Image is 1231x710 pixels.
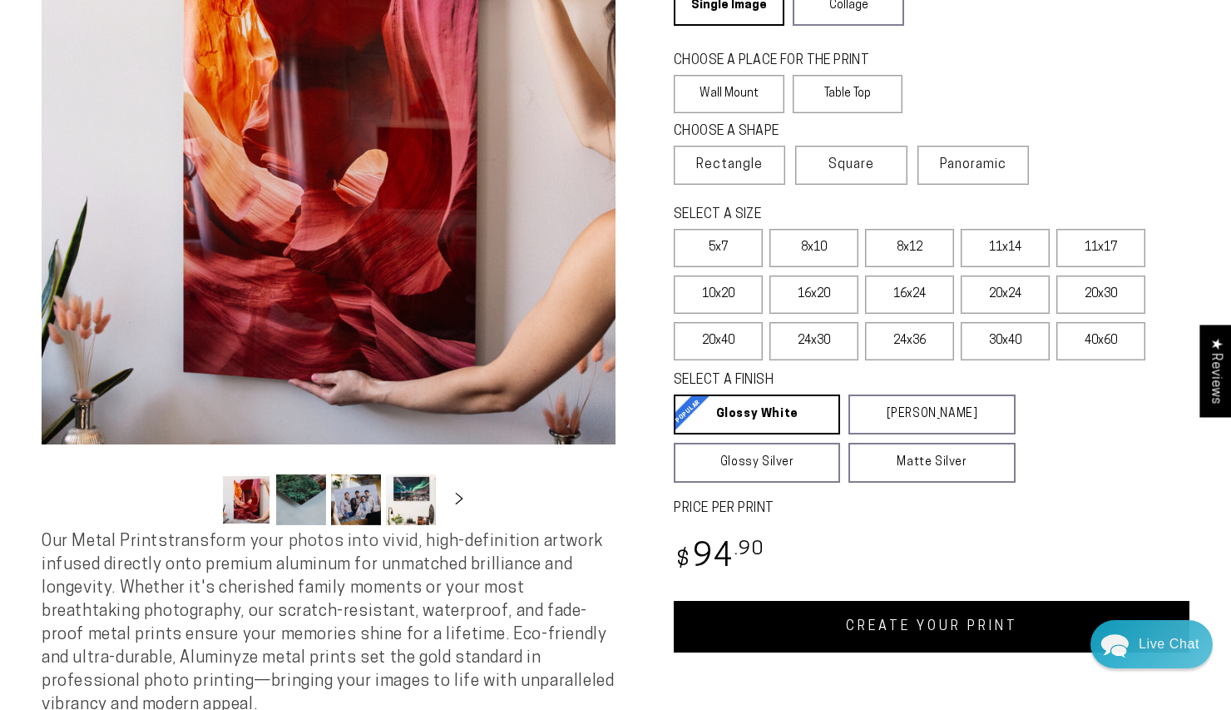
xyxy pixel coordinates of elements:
[828,155,874,175] span: Square
[961,229,1050,267] label: 11x14
[734,540,764,559] sup: .90
[674,371,976,390] legend: SELECT A FINISH
[674,276,763,314] label: 10x20
[674,52,887,71] legend: CHOOSE A PLACE FOR THE PRINT
[221,474,271,525] button: Load image 1 in gallery view
[961,322,1050,360] label: 30x40
[769,229,858,267] label: 8x10
[696,155,763,175] span: Rectangle
[961,276,1050,314] label: 20x24
[865,229,954,267] label: 8x12
[1139,620,1199,668] div: Contact Us Directly
[276,474,326,525] button: Load image 2 in gallery view
[848,395,1015,434] a: [PERSON_NAME]
[865,276,954,314] label: 16x24
[940,158,1006,171] span: Panoramic
[441,481,477,518] button: Slide right
[180,481,216,518] button: Slide left
[865,322,954,360] label: 24x36
[676,549,690,572] span: $
[1056,229,1145,267] label: 11x17
[674,395,840,434] a: Glossy White
[848,443,1015,483] a: Matte Silver
[1199,325,1231,417] div: Click to open Judge.me floating reviews tab
[769,322,858,360] label: 24x30
[674,229,763,267] label: 5x7
[674,601,1189,653] a: CREATE YOUR PRINT
[674,122,890,142] legend: CHOOSE A SHAPE
[674,322,763,360] label: 20x40
[1056,322,1145,360] label: 40x60
[674,206,976,225] legend: SELECT A SIZE
[674,499,1189,519] label: PRICE PER PRINT
[331,474,381,525] button: Load image 3 in gallery view
[1056,276,1145,314] label: 20x30
[674,542,764,574] bdi: 94
[1090,620,1213,668] div: Chat widget toggle
[386,474,436,525] button: Load image 4 in gallery view
[674,75,784,113] label: Wall Mount
[793,75,903,113] label: Table Top
[674,443,840,483] a: Glossy Silver
[769,276,858,314] label: 16x20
